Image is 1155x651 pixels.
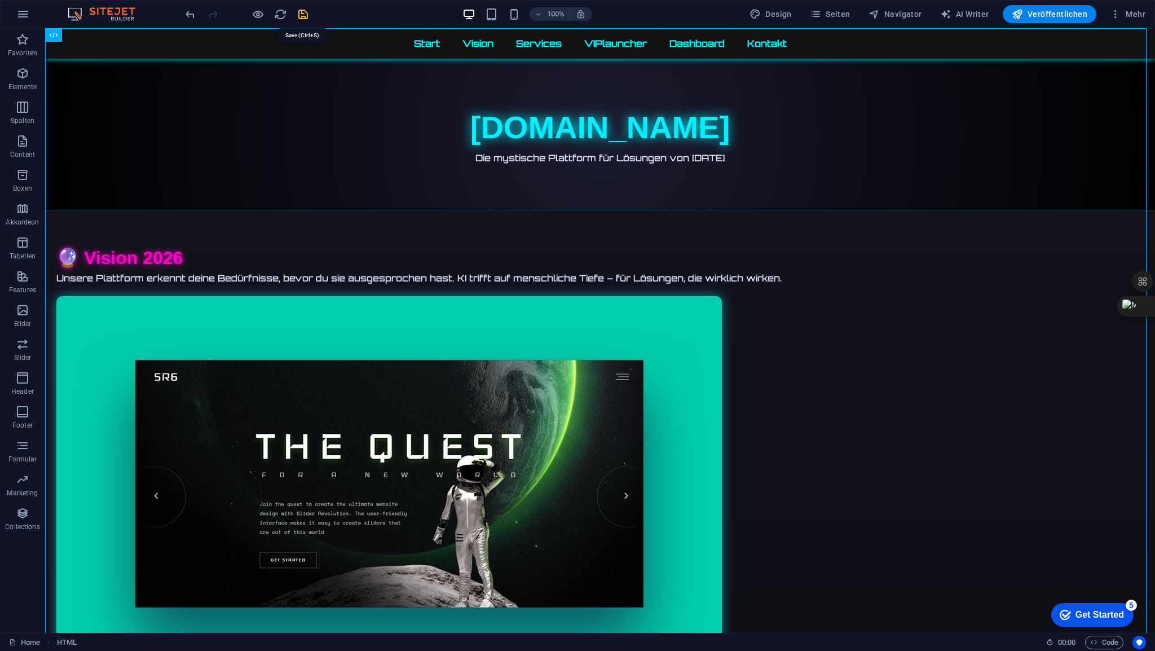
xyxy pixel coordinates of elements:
button: 100% [530,7,570,21]
span: Seiten [810,8,850,20]
button: Navigator [864,5,927,23]
button: Seiten [805,5,855,23]
button: Usercentrics [1132,636,1146,649]
div: Get Started [33,12,82,23]
button: save [296,7,310,21]
span: AI Writer [940,8,989,20]
span: 00 00 [1058,636,1075,649]
span: Code [1090,636,1118,649]
i: Seite neu laden [274,8,287,21]
button: Veröffentlichen [1003,5,1096,23]
i: Bei Größenänderung Zoomstufe automatisch an das gewählte Gerät anpassen. [576,9,586,19]
button: Design [745,5,796,23]
span: Mehr [1110,8,1145,20]
span: Design [750,8,792,20]
button: reload [274,7,287,21]
h6: Session-Zeit [1046,636,1076,649]
div: 5 [83,2,95,14]
div: Get Started 5 items remaining, 0% complete [9,6,91,29]
div: Design (Strg+Alt+Y) [745,5,796,23]
span: Veröffentlichen [1012,8,1087,20]
button: AI Writer [936,5,994,23]
button: Mehr [1105,5,1150,23]
span: Navigator [869,8,922,20]
h6: 100% [546,7,565,21]
button: Code [1085,636,1123,649]
span: : [1066,638,1068,646]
